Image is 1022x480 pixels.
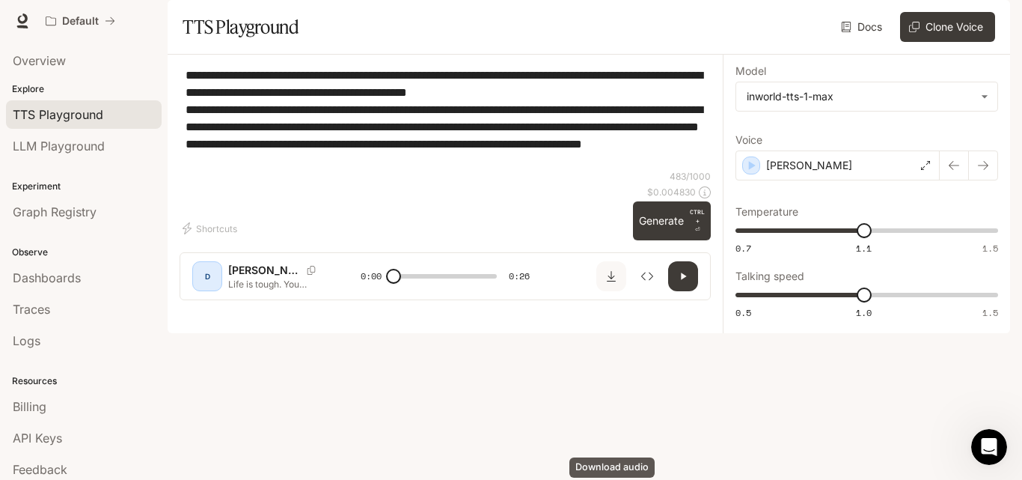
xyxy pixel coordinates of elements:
button: Inspect [632,261,662,291]
button: Download audio [596,261,626,291]
iframe: Intercom live chat [971,429,1007,465]
p: Temperature [735,207,798,217]
div: inworld-tts-1-max [747,89,973,104]
h1: TTS Playground [183,12,299,42]
span: 0.7 [735,242,751,255]
button: Clone Voice [900,12,995,42]
button: All workspaces [39,6,122,36]
div: inworld-tts-1-max [736,82,997,111]
p: Voice [735,135,762,145]
span: 1.5 [982,242,998,255]
p: [PERSON_NAME] [228,263,301,278]
p: Default [62,15,99,28]
p: Model [735,66,766,76]
span: 0:00 [361,269,382,284]
div: D [195,264,219,288]
p: ⏎ [690,207,705,234]
button: GenerateCTRL +⏎ [633,201,711,240]
span: 0:26 [509,269,530,284]
p: Life is tough. You already know that. Every day it throws something at you—stress, rejection, hea... [228,278,325,291]
span: 0.5 [735,306,751,319]
p: 483 / 1000 [670,170,711,183]
button: Copy Voice ID [301,266,322,275]
a: Docs [838,12,888,42]
span: 1.0 [856,306,872,319]
div: Download audio [569,458,655,478]
p: CTRL + [690,207,705,225]
p: [PERSON_NAME] [766,158,852,173]
p: Talking speed [735,271,804,282]
span: 1.1 [856,242,872,255]
span: 1.5 [982,306,998,319]
button: Shortcuts [180,216,243,240]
